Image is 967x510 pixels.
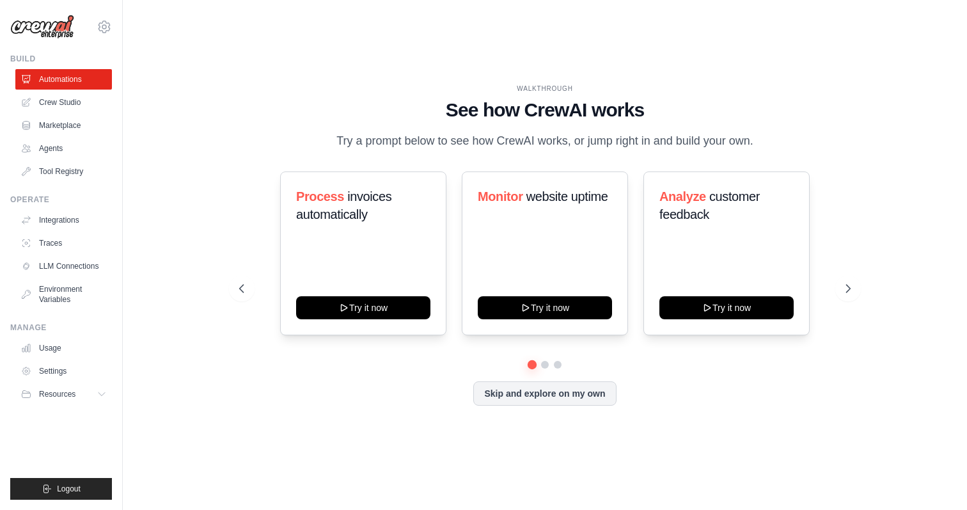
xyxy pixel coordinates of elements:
[10,478,112,500] button: Logout
[526,189,608,203] span: website uptime
[659,189,760,221] span: customer feedback
[15,384,112,404] button: Resources
[15,338,112,358] a: Usage
[15,361,112,381] a: Settings
[903,449,967,510] div: Chat-Widget
[239,99,851,122] h1: See how CrewAI works
[10,323,112,333] div: Manage
[39,389,75,399] span: Resources
[15,115,112,136] a: Marketplace
[15,256,112,276] a: LLM Connections
[659,296,794,319] button: Try it now
[15,161,112,182] a: Tool Registry
[659,189,706,203] span: Analyze
[330,132,760,150] p: Try a prompt below to see how CrewAI works, or jump right in and build your own.
[296,189,391,221] span: invoices automatically
[903,449,967,510] iframe: Chat Widget
[10,54,112,64] div: Build
[239,84,851,93] div: WALKTHROUGH
[473,381,616,406] button: Skip and explore on my own
[15,69,112,90] a: Automations
[15,138,112,159] a: Agents
[15,92,112,113] a: Crew Studio
[15,279,112,310] a: Environment Variables
[478,296,612,319] button: Try it now
[15,210,112,230] a: Integrations
[478,189,523,203] span: Monitor
[57,484,81,494] span: Logout
[10,195,112,205] div: Operate
[296,296,430,319] button: Try it now
[10,15,74,39] img: Logo
[15,233,112,253] a: Traces
[296,189,344,203] span: Process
